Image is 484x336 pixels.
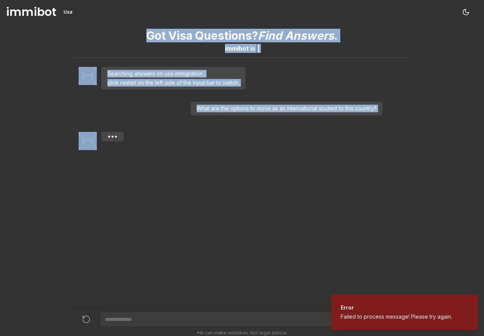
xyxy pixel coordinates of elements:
[146,29,338,42] p: Got Visa Questions? .
[59,8,76,16] div: Usa
[107,70,239,77] p: Searching answers on usa immigration..
[107,79,239,87] p: click restart on the left side of the input bar to switch.
[258,29,334,42] span: Find Answers
[225,44,255,53] div: immibot is
[341,304,452,311] div: Error
[73,330,411,336] p: *AI can make mistakes. Not legal advice.
[6,5,56,19] h1: immibot
[79,132,97,150] img: immibot.png
[257,45,259,52] span: |
[341,313,452,321] div: Failed to process message! Please try again.
[197,105,377,112] p: What are the options to move as an international student to this country?
[79,67,97,85] img: immibot.png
